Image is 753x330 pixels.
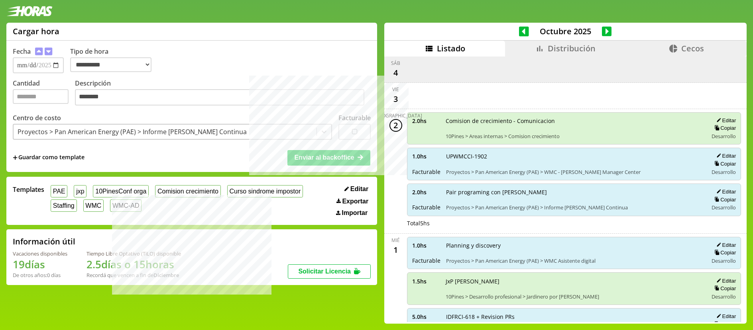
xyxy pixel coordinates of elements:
button: Copiar [712,125,736,131]
button: Comision crecimiento [155,185,221,197]
div: scrollable content [384,57,747,322]
span: Desarrollo [712,204,736,211]
label: Centro de costo [13,113,61,122]
span: Facturable [412,168,440,176]
div: Recordá que vencen a fin de [87,271,181,279]
div: Total 5 hs [407,219,741,227]
button: Staffing [51,199,77,212]
span: 5.0 hs [412,313,440,320]
span: + [13,153,18,162]
h1: 2.5 días o 15 horas [87,257,181,271]
div: De otros años: 0 días [13,271,67,279]
span: Desarrollo [712,133,736,140]
button: jxp [74,185,87,197]
span: 1.0 hs [412,242,440,249]
div: sáb [391,60,400,66]
button: Copiar [712,196,736,203]
label: Cantidad [13,79,75,108]
button: Editar [342,185,371,193]
span: 10Pines > Desarrollo profesional > Jardinero por [PERSON_NAME] [446,293,703,300]
button: Editar [714,277,736,284]
div: 1 [389,244,402,256]
div: vie [392,86,399,93]
span: Proyectos > Pan American Energy (PAE) > WMC - [PERSON_NAME] Manager Center [446,168,703,176]
button: 10PinesConf orga [93,185,149,197]
span: Proyectos > Pan American Energy (PAE) > Informe [PERSON_NAME] Continua [446,204,703,211]
button: Editar [714,242,736,248]
div: Tiempo Libre Optativo (TiLO) disponible [87,250,181,257]
button: Editar [714,188,736,195]
span: Solicitar Licencia [298,268,351,275]
span: Editar [350,186,368,193]
span: Templates [13,185,44,194]
span: 2.0 hs [412,188,440,196]
button: Editar [714,152,736,159]
h1: Cargar hora [13,26,59,37]
span: 10Pines > Areas internas > Comision crecimiento [446,133,703,140]
label: Tipo de hora [70,47,158,73]
span: Proyectos > Pan American Energy (PAE) > WMC Asistente digital [446,257,703,264]
div: Proyectos > Pan American Energy (PAE) > Informe [PERSON_NAME] Continua [18,127,247,136]
span: 2.0 hs [412,117,440,125]
span: Distribución [548,43,596,54]
span: Pair programing con [PERSON_NAME] [446,188,703,196]
label: Descripción [75,79,371,108]
span: Comision de crecimiento - Comunicacion [446,117,703,125]
span: Desarrollo [712,168,736,176]
input: Cantidad [13,89,69,104]
button: Exportar [334,197,371,205]
span: Planning y discovery [446,242,703,249]
button: Editar [714,117,736,124]
span: Facturable [412,257,440,264]
span: IDFRCI-618 + Revision PRs [446,313,703,320]
button: PAE [51,185,67,197]
button: Copiar [712,285,736,292]
button: Enviar al backoffice [287,150,370,165]
button: WMC-AD [110,199,142,212]
span: JxP [PERSON_NAME] [446,277,703,285]
button: Curso sindrome impostor [227,185,303,197]
span: 1.5 hs [412,277,440,285]
span: Facturable [412,203,440,211]
div: 4 [389,66,402,79]
button: Copiar [712,321,736,328]
b: Diciembre [153,271,179,279]
select: Tipo de hora [70,57,151,72]
span: Desarrollo [712,257,736,264]
span: +Guardar como template [13,153,85,162]
button: Editar [714,313,736,320]
div: mié [391,237,400,244]
img: logotipo [6,6,53,16]
button: Copiar [712,249,736,256]
button: Copiar [712,160,736,167]
span: Exportar [342,198,368,205]
span: UPWMCCI-1902 [446,152,703,160]
div: 3 [389,93,402,105]
label: Fecha [13,47,31,56]
div: 2 [389,119,402,132]
label: Facturable [338,113,371,122]
span: Enviar al backoffice [294,154,354,161]
span: Desarrollo [712,293,736,300]
div: Vacaciones disponibles [13,250,67,257]
span: 1.0 hs [412,152,440,160]
span: Listado [437,43,465,54]
button: Solicitar Licencia [288,264,371,279]
textarea: Descripción [75,89,364,106]
span: Octubre 2025 [529,26,602,37]
div: [DEMOGRAPHIC_DATA] [370,112,422,119]
h2: Información útil [13,236,75,247]
span: Importar [342,209,368,217]
button: WMC [83,199,104,212]
span: Cecos [681,43,704,54]
h1: 19 días [13,257,67,271]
